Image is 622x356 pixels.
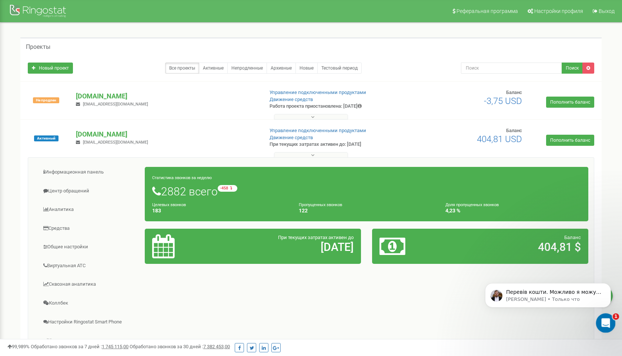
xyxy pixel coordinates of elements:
div: Serhii • Только что [12,213,56,217]
h2: [DATE] [223,241,354,253]
a: Активные [199,63,228,74]
a: Новый проект [28,63,73,74]
div: Доброго дня! Підключаю команду підтримки. Це може зайняти пару хвилин. Залишайтеся, будь ласка, в... [12,104,116,132]
button: Главная [116,3,130,17]
small: Статистика звонков за неделю [152,175,212,180]
button: Средство выбора GIF-файла [23,242,29,248]
span: [EMAIL_ADDRESS][DOMAIN_NAME] [83,102,148,107]
button: Продолжить в WhatsApp [20,51,104,66]
iframe: Intercom notifications сообщение [474,268,622,336]
img: Profile image for Serhii [36,144,43,152]
div: Serhii говорит… [6,143,142,160]
a: Все проекты [165,63,199,74]
span: Баланс [506,90,522,95]
button: Поиск [562,63,583,74]
a: Сквозная аналитика [34,275,145,293]
div: Вітаю! [6,160,36,177]
a: Непродленные [227,63,267,74]
button: Start recording [47,242,53,248]
div: Перевів кошти. [12,181,116,189]
span: Обработано звонков за 30 дней : [130,344,230,349]
h2: 404,81 $ [450,241,581,253]
a: Новые [295,63,318,74]
span: Настройки профиля [534,8,583,14]
a: Средства [34,219,145,238]
a: Интеграция [34,332,145,350]
button: Отправить сообщение… [127,239,139,251]
h4: 4,23 % [445,208,581,214]
button: Добавить вложение [35,242,41,248]
b: Serhii [45,145,60,151]
a: Общие настройки [34,238,145,256]
img: Profile image for Ringostat [31,83,38,91]
span: Баланс [564,235,581,240]
small: Целевых звонков [152,202,186,207]
span: Баланс [506,128,522,133]
b: Ringostat [40,84,65,90]
span: -3,75 USD [484,96,522,106]
div: Вітаю! [12,165,30,172]
span: 1 [613,313,619,320]
h4: 183 [152,208,288,214]
div: Serhii говорит… [6,160,142,177]
div: joined the conversation [40,84,118,90]
p: Активен [36,9,57,17]
a: Движение средств [270,135,313,140]
p: При текущих затратах активен до: [DATE] [270,141,403,148]
a: Настройки Ringostat Smart Phone [34,313,145,331]
div: Продолжить в WhatsApp [6,41,117,76]
div: Закрыть [130,3,143,16]
a: Архивные [267,63,296,74]
p: [DOMAIN_NAME] [76,91,257,101]
a: Аналитика [34,201,145,219]
h1: Serhii [36,4,53,9]
iframe: Intercom live chat [596,313,616,333]
span: Выход [599,8,615,14]
a: Управление подключенными продуктами [270,90,366,95]
button: go back [5,3,19,17]
span: 404,81 USD [477,134,522,144]
h4: 122 [299,208,434,214]
div: Можливо я можу вам ще чимось допомогти? [12,192,116,207]
small: Пропущенных звонков [299,202,342,207]
div: Натомість ви можете продовжити бесіду у WhatsApp. [6,17,121,40]
div: Fin говорит… [6,41,142,82]
span: Активный [34,135,58,141]
small: -458 [218,185,237,192]
a: Виртуальная АТС [34,257,145,275]
div: Ringostat говорит… [6,99,142,143]
a: Управление подключенными продуктами [270,128,366,133]
div: Перевів кошти.Можливо я можу вам ще чимось допомогти?Serhii • Только что [6,177,121,211]
a: Тестовый период [317,63,362,74]
a: Пополнить баланс [546,135,594,146]
span: [EMAIL_ADDRESS][DOMAIN_NAME] [83,140,148,145]
button: Средство выбора эмодзи [11,242,17,248]
u: 1 745 115,00 [102,344,128,349]
span: Не продлен [33,97,59,103]
a: Движение средств [270,97,313,102]
small: Доля пропущенных звонков [445,202,499,207]
p: Работа проекта приостановлена: [DATE] [270,103,403,110]
h5: Проекты [26,44,50,50]
u: 7 382 453,00 [203,344,230,349]
span: 99,989% [7,344,30,349]
h1: 2882 всего [152,185,581,198]
span: При текущих затратах активен до [278,235,354,240]
textarea: Ваше сообщение... [6,227,142,239]
span: Реферальная программа [457,8,518,14]
a: Центр обращений [34,182,145,200]
img: Profile image for Serhii [21,4,33,16]
a: Коллбек [34,294,145,312]
span: Обработано звонков за 7 дней : [31,344,128,349]
input: Поиск [461,63,562,74]
a: Пополнить баланс [546,97,594,108]
div: Натомість ви можете продовжити бесіду у WhatsApp. [12,21,116,36]
div: Доброго дня! Підключаю команду підтримки. Це може зайняти пару хвилин. Залишайтеся, будь ласка, в... [6,99,121,137]
div: Fin говорит… [6,17,142,41]
div: joined the conversation [45,145,113,151]
a: Информационная панель [34,163,145,181]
